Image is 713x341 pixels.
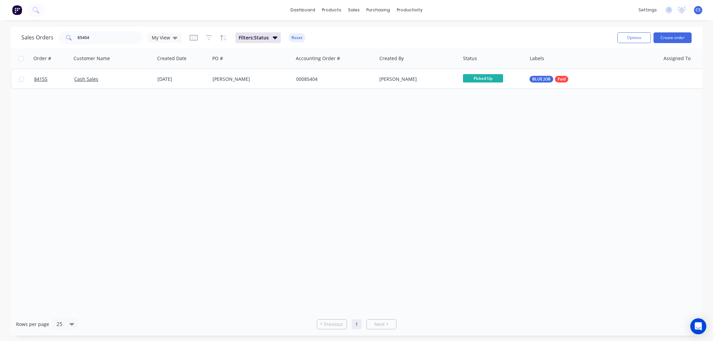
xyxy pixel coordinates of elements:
[363,5,393,15] div: purchasing
[34,76,47,82] span: 84155
[379,55,404,62] div: Created By
[157,76,207,82] div: [DATE]
[296,55,340,62] div: Accounting Order #
[664,55,691,62] div: Assigned To
[690,318,706,334] div: Open Intercom Messenger
[393,5,426,15] div: productivity
[463,74,503,82] span: Picked Up
[314,319,399,329] ul: Pagination
[213,76,287,82] div: [PERSON_NAME]
[74,76,98,82] a: Cash Sales
[212,55,223,62] div: PO #
[529,76,568,82] button: BLUE JOBPaid
[558,76,566,82] span: Paid
[74,55,110,62] div: Customer Name
[239,34,269,41] span: Filters: Status
[317,321,347,328] a: Previous page
[463,55,477,62] div: Status
[157,55,187,62] div: Created Date
[296,76,370,82] div: 00085404
[374,321,385,328] span: Next
[319,5,345,15] div: products
[12,5,22,15] img: Factory
[653,32,692,43] button: Create order
[617,32,651,43] button: Options
[696,7,701,13] span: CS
[345,5,363,15] div: sales
[16,321,49,328] span: Rows per page
[367,321,396,328] a: Next page
[379,76,454,82] div: [PERSON_NAME]
[235,32,281,43] button: Filters:Status
[324,321,343,328] span: Previous
[287,5,319,15] a: dashboard
[635,5,660,15] div: settings
[352,319,362,329] a: Page 1 is your current page
[532,76,551,82] span: BLUE JOB
[21,34,53,41] h1: Sales Orders
[33,55,51,62] div: Order #
[78,31,143,44] input: Search...
[289,33,305,42] button: Reset
[530,55,544,62] div: Labels
[34,69,74,89] a: 84155
[152,34,170,41] span: My View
